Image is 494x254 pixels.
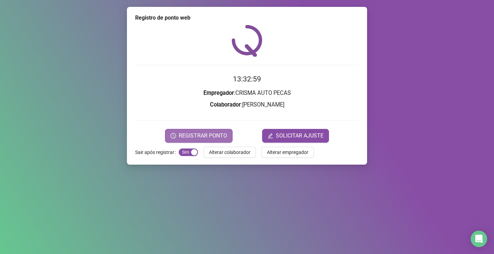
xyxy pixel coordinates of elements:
[179,132,227,140] span: REGISTRAR PONTO
[135,14,359,22] div: Registro de ponto web
[267,148,308,156] span: Alterar empregador
[170,133,176,139] span: clock-circle
[233,75,261,83] time: 13:32:59
[261,147,314,158] button: Alterar empregador
[135,147,179,158] label: Sair após registrar
[203,147,256,158] button: Alterar colaborador
[268,133,273,139] span: edit
[135,100,359,109] h3: : [PERSON_NAME]
[471,231,487,247] div: Open Intercom Messenger
[135,89,359,98] h3: : CRISMA AUTO PECAS
[209,148,250,156] span: Alterar colaborador
[276,132,324,140] span: SOLICITAR AJUSTE
[165,129,233,143] button: REGISTRAR PONTO
[232,25,262,57] img: QRPoint
[262,129,329,143] button: editSOLICITAR AJUSTE
[210,101,241,108] strong: Colaborador
[203,90,234,96] strong: Empregador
